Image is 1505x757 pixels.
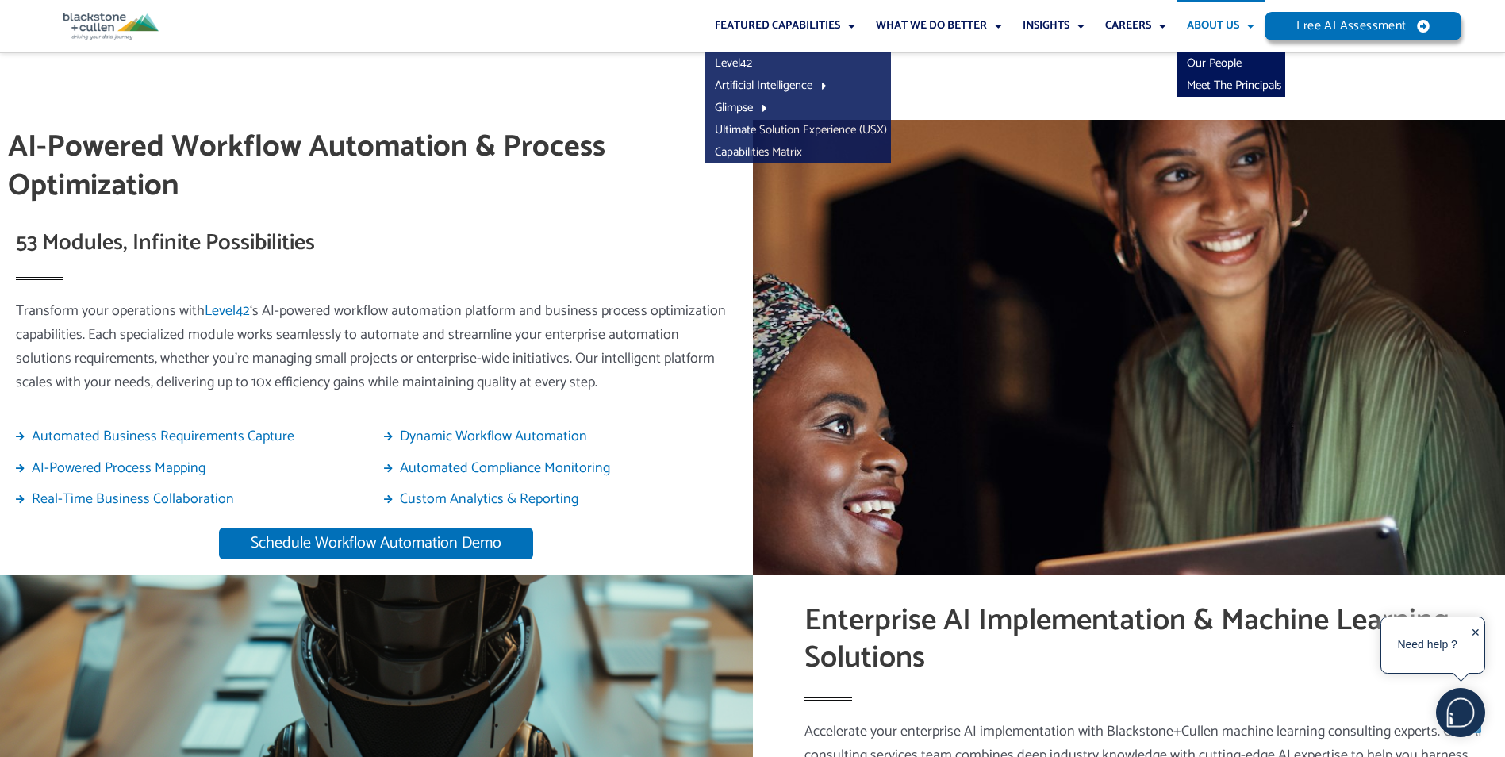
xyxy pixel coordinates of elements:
a: AI-Powered Process Mapping [16,457,368,481]
h2: Enterprise AI Implementation & Machine Learning Solutions [804,602,1490,678]
img: users%2F5SSOSaKfQqXq3cFEnIZRYMEs4ra2%2Fmedia%2Fimages%2F-Bulle%20blanche%20sans%20fond%20%2B%20ma... [1437,689,1484,736]
a: Level42 [205,299,250,323]
p: Transform your operations with ‘s AI-powered workflow automation platform and business process op... [16,300,737,394]
a: Our People [1177,52,1285,75]
span: Automated Compliance Monitoring [396,457,610,481]
h3: 53 Modules, Infinite Possibilities [16,229,737,257]
a: Real-Time Business Collaboration [16,488,368,512]
span: Automated Business Requirements Capture [28,425,294,449]
span: Real-Time Business Collaboration [28,488,234,512]
a: Dynamic Workflow Automation [384,425,736,449]
span: Free AI Assessment [1296,20,1406,33]
span: AI-Powered Process Mapping [28,457,205,481]
span: Dynamic Workflow Automation [396,425,587,449]
a: Capabilities Matrix [705,141,891,163]
span: Schedule Workflow Automation Demo [251,536,501,551]
div: Need help ? [1384,620,1471,671]
a: Level42 [705,52,891,75]
div: ✕ [1471,621,1480,671]
h2: AI-Powered Workflow Automation & Process Optimization [8,128,745,206]
a: Schedule Workflow Automation Demo [219,528,533,559]
a: Glimpse [705,97,891,119]
a: Automated Compliance Monitoring [384,457,736,481]
span: Custom Analytics & Reporting [396,488,578,512]
a: Meet The Principals [1177,75,1285,97]
a: Free AI Assessment [1265,12,1461,40]
ul: About Us [1177,52,1285,97]
ul: Featured Capabilities [705,52,891,163]
a: Ultimate Solution Experience (USX) [705,119,891,141]
a: Custom Analytics & Reporting [384,488,736,512]
a: Automated Business Requirements Capture [16,425,368,449]
a: Artificial Intelligence [705,75,891,97]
